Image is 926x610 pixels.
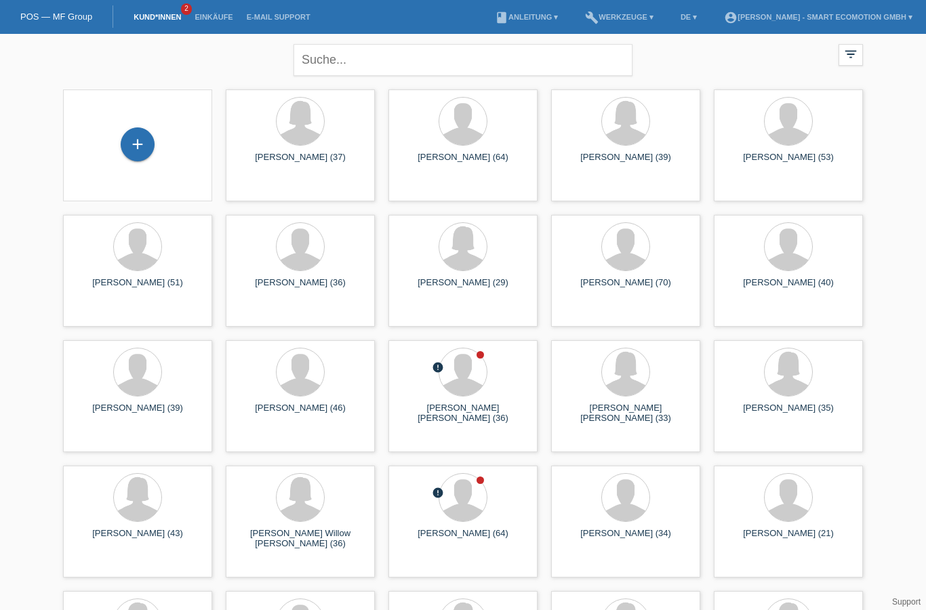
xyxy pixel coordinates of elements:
a: Support [892,597,921,607]
div: [PERSON_NAME] (70) [562,277,689,299]
a: DE ▾ [674,13,704,21]
a: bookAnleitung ▾ [488,13,565,21]
div: [PERSON_NAME] (36) [237,277,364,299]
div: [PERSON_NAME] (39) [562,152,689,174]
i: filter_list [843,47,858,62]
div: Zurückgewiesen [432,361,444,375]
div: [PERSON_NAME] (34) [562,528,689,550]
div: [PERSON_NAME] (64) [399,152,527,174]
div: [PERSON_NAME] (35) [725,403,852,424]
div: [PERSON_NAME] (64) [399,528,527,550]
div: Kund*in hinzufügen [121,133,154,156]
div: [PERSON_NAME] (51) [74,277,201,299]
i: book [495,11,508,24]
a: Einkäufe [188,13,239,21]
div: [PERSON_NAME] (43) [74,528,201,550]
div: [PERSON_NAME] (53) [725,152,852,174]
input: Suche... [294,44,632,76]
i: error [432,487,444,499]
a: E-Mail Support [240,13,317,21]
div: [PERSON_NAME] (21) [725,528,852,550]
div: [PERSON_NAME] (46) [237,403,364,424]
div: [PERSON_NAME] (39) [74,403,201,424]
span: 2 [181,3,192,15]
div: Unbestätigt, in Bearbeitung [432,487,444,501]
div: [PERSON_NAME] (29) [399,277,527,299]
div: [PERSON_NAME] [PERSON_NAME] (33) [562,403,689,424]
a: account_circle[PERSON_NAME] - Smart Ecomotion GmbH ▾ [717,13,919,21]
div: [PERSON_NAME] [PERSON_NAME] (36) [399,403,527,424]
div: [PERSON_NAME] Willow [PERSON_NAME] (36) [237,528,364,550]
i: build [585,11,599,24]
i: error [432,361,444,373]
div: [PERSON_NAME] (40) [725,277,852,299]
a: buildWerkzeuge ▾ [578,13,660,21]
div: [PERSON_NAME] (37) [237,152,364,174]
i: account_circle [724,11,738,24]
a: POS — MF Group [20,12,92,22]
a: Kund*innen [127,13,188,21]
